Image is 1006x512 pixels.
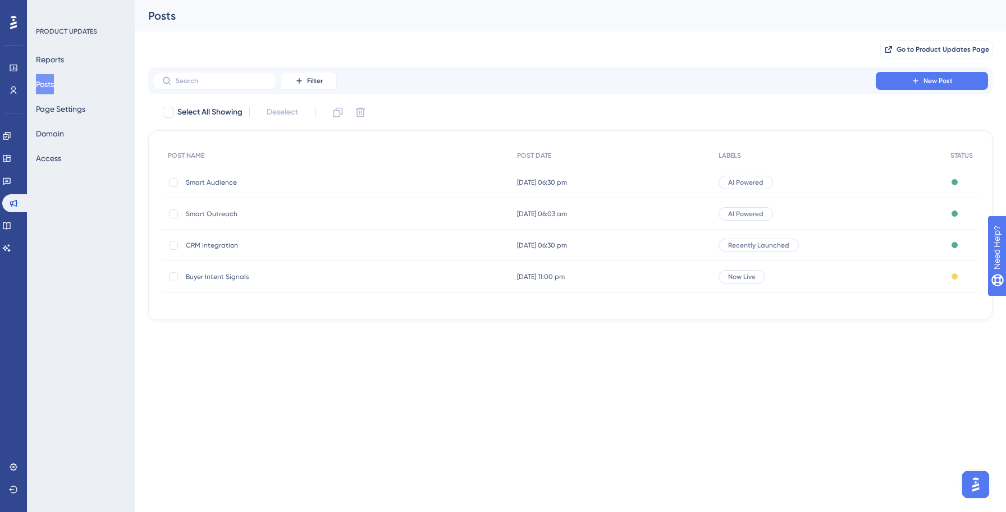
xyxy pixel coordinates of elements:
span: AI Powered [728,178,763,187]
div: PRODUCT UPDATES [36,27,97,36]
span: Need Help? [26,3,70,16]
span: STATUS [950,151,973,160]
span: Buyer Intent Signals [186,272,365,281]
button: Access [36,148,61,168]
button: Deselect [257,102,308,122]
span: [DATE] 06:30 pm [517,241,567,250]
span: Filter [307,76,323,85]
span: Select All Showing [177,106,243,119]
span: CRM Integration [186,241,365,250]
input: Search [176,77,267,85]
span: Go to Product Updates Page [897,45,989,54]
span: Smart Outreach [186,209,365,218]
button: Go to Product Updates Page [880,40,993,58]
button: Reports [36,49,64,70]
button: New Post [876,72,988,90]
span: POST DATE [517,151,551,160]
span: Recently Launched [728,241,789,250]
span: [DATE] 06:03 am [517,209,567,218]
iframe: UserGuiding AI Assistant Launcher [959,468,993,501]
div: Posts [148,8,964,24]
button: Domain [36,124,64,144]
span: Now Live [728,272,756,281]
span: AI Powered [728,209,763,218]
span: LABELS [719,151,741,160]
span: New Post [923,76,953,85]
span: [DATE] 06:30 pm [517,178,567,187]
span: POST NAME [168,151,204,160]
button: Posts [36,74,54,94]
span: [DATE] 11:00 pm [517,272,565,281]
button: Filter [281,72,337,90]
span: Deselect [267,106,298,119]
button: Page Settings [36,99,85,119]
span: Smart Audience [186,178,365,187]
